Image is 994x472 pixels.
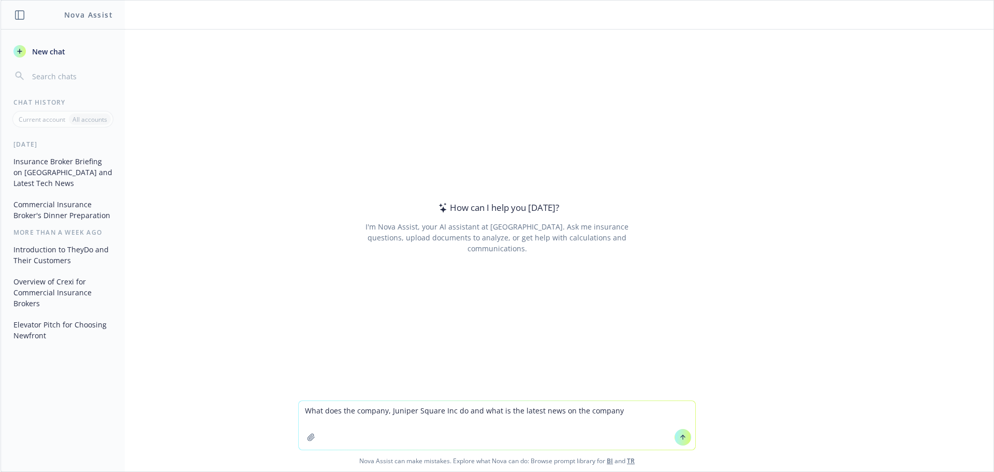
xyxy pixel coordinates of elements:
[9,42,116,61] button: New chat
[1,228,125,237] div: More than a week ago
[9,153,116,192] button: Insurance Broker Briefing on [GEOGRAPHIC_DATA] and Latest Tech News
[9,316,116,344] button: Elevator Pitch for Choosing Newfront
[64,9,113,20] h1: Nova Assist
[299,401,695,450] textarea: What does the company, Juniper Square Inc do and what is the latest news on the company
[1,140,125,149] div: [DATE]
[5,450,989,471] span: Nova Assist can make mistakes. Explore what Nova can do: Browse prompt library for and
[627,456,635,465] a: TR
[9,273,116,312] button: Overview of Crexi for Commercial Insurance Brokers
[1,98,125,107] div: Chat History
[607,456,613,465] a: BI
[30,46,65,57] span: New chat
[19,115,65,124] p: Current account
[72,115,107,124] p: All accounts
[351,221,642,254] div: I'm Nova Assist, your AI assistant at [GEOGRAPHIC_DATA]. Ask me insurance questions, upload docum...
[9,196,116,224] button: Commercial Insurance Broker's Dinner Preparation
[9,241,116,269] button: Introduction to TheyDo and Their Customers
[435,201,559,214] div: How can I help you [DATE]?
[30,69,112,83] input: Search chats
